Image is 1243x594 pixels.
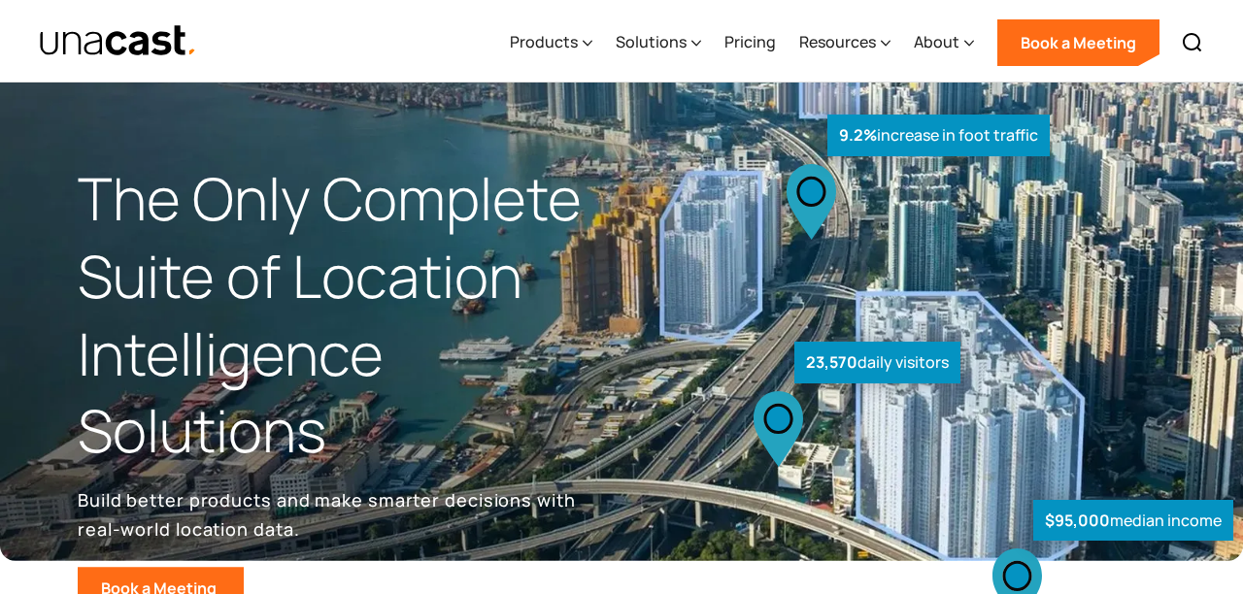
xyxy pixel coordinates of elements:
strong: 23,570 [806,351,857,373]
div: Products [510,3,592,82]
div: increase in foot traffic [827,115,1050,156]
a: home [39,24,197,58]
div: daily visitors [794,342,960,383]
div: About [914,3,974,82]
div: Resources [799,30,876,53]
a: Book a Meeting [997,19,1159,66]
h1: The Only Complete Suite of Location Intelligence Solutions [78,160,621,470]
strong: 9.2% [839,124,877,146]
div: Solutions [616,3,701,82]
div: About [914,30,959,53]
a: Pricing [724,3,776,82]
img: Unacast text logo [39,24,197,58]
div: Resources [799,3,890,82]
img: Search icon [1181,31,1204,54]
p: Build better products and make smarter decisions with real-world location data. [78,485,583,544]
div: median income [1033,500,1233,542]
div: Solutions [616,30,687,53]
div: Products [510,30,578,53]
strong: $95,000 [1045,510,1110,531]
